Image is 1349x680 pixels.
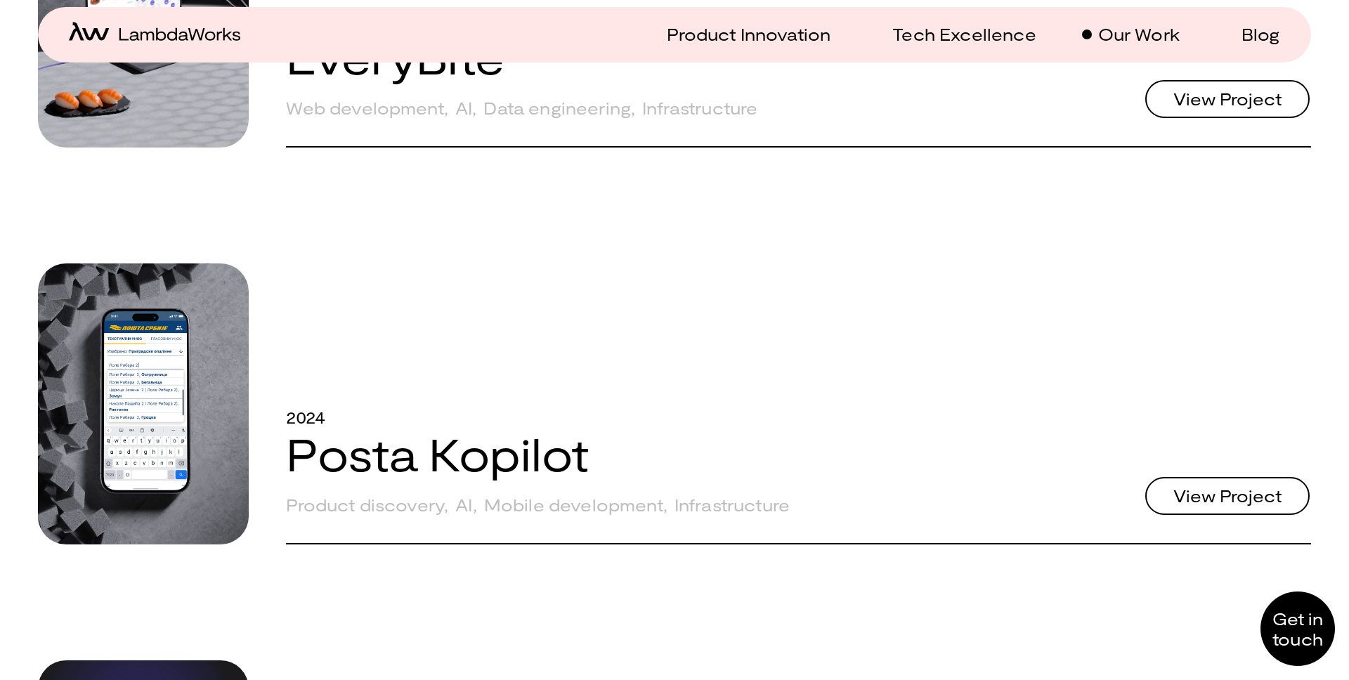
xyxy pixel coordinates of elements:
span: View Project [1173,488,1282,504]
div: Data engineering , [483,98,635,119]
div: Infrastructure [674,495,790,516]
span: View Project [1173,91,1282,107]
button: View Project [1145,80,1310,118]
a: Blog [1225,24,1280,44]
a: Posta Kopilot [286,426,589,480]
div: Product discovery , [286,495,448,516]
div: AI , [455,495,477,516]
a: home-icon [69,22,240,46]
a: Tech Excellence [875,24,1036,44]
div: AI , [455,98,477,119]
div: Infrastructure [642,98,757,119]
p: Tech Excellence [892,24,1036,44]
a: EveryBite [286,30,504,84]
a: Product Innovation [650,24,830,44]
div: Web development , [286,98,448,119]
button: View Project [1145,477,1310,515]
a: Our Work [1081,24,1180,44]
p: Blog [1242,24,1280,44]
p: Our Work [1098,24,1180,44]
div: Mobile development , [484,495,667,516]
p: Product Innovation [667,24,830,44]
div: 2024 [286,408,790,427]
